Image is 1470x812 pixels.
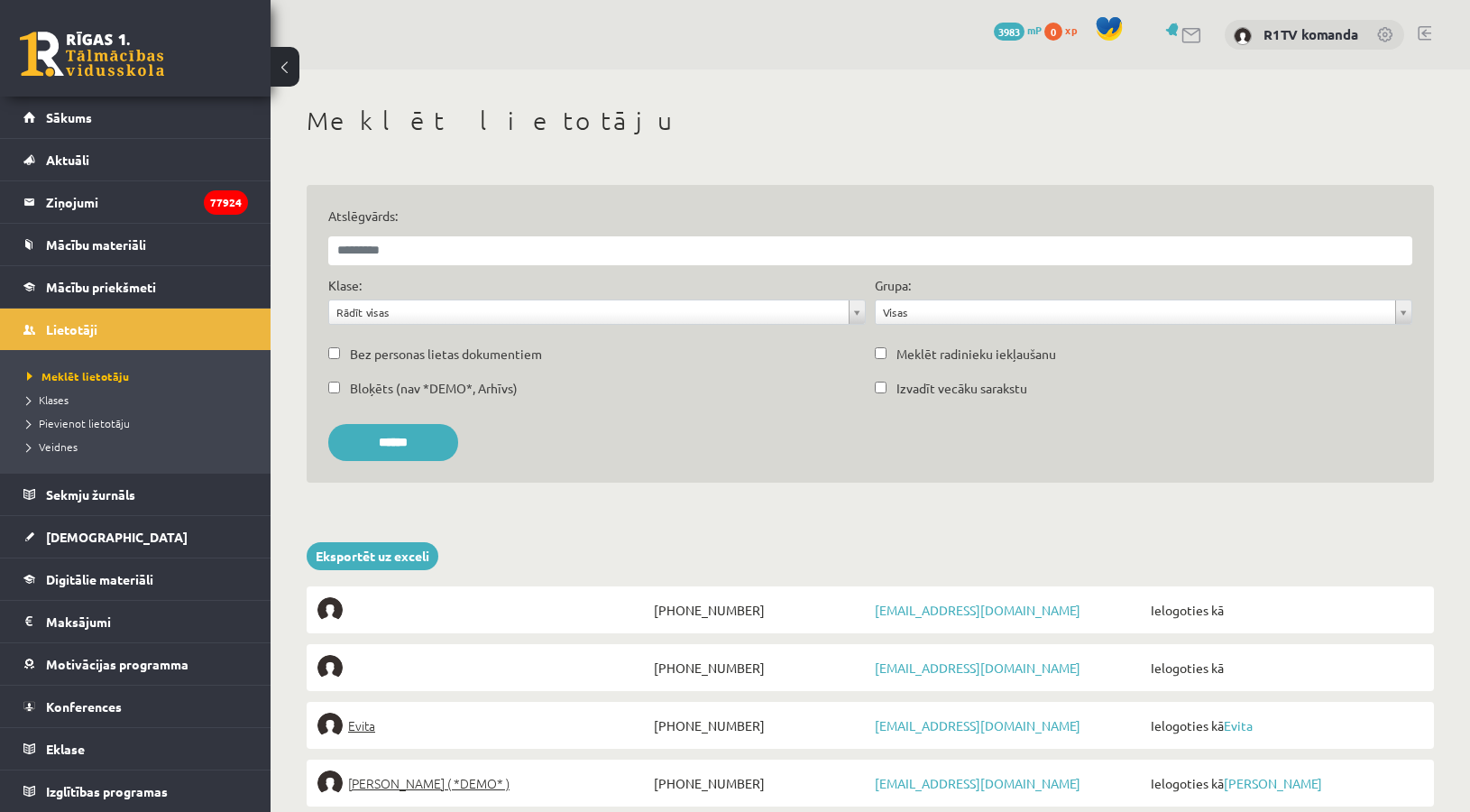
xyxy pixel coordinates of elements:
[1234,27,1252,45] img: R1TV komanda
[20,32,164,77] a: Rīgas 1. Tālmācības vidusskola
[23,728,248,770] a: Eklase
[649,655,870,680] span: [PHONE_NUMBER]
[336,300,841,324] span: Rādīt visas
[23,224,248,265] a: Mācību materiāli
[317,770,649,796] a: [PERSON_NAME] ( *DEMO* )
[23,601,248,642] a: Maksājumi
[1044,23,1062,41] span: 0
[875,602,1080,618] a: [EMAIL_ADDRESS][DOMAIN_NAME]
[328,276,362,295] label: Klase:
[46,656,188,672] span: Motivācijas programma
[1146,770,1423,796] span: Ielogoties kā
[23,474,248,515] a: Sekmju žurnāls
[23,97,248,138] a: Sākums
[27,392,253,408] a: Klases
[307,106,1434,136] h1: Meklēt lietotāju
[23,770,248,812] a: Izglītības programas
[23,139,248,180] a: Aktuāli
[46,181,248,223] legend: Ziņojumi
[46,529,188,545] span: [DEMOGRAPHIC_DATA]
[23,686,248,727] a: Konferences
[875,660,1080,676] a: [EMAIL_ADDRESS][DOMAIN_NAME]
[23,516,248,558] a: [DEMOGRAPHIC_DATA]
[649,597,870,623] span: [PHONE_NUMBER]
[27,438,253,455] a: Veidnes
[23,643,248,685] a: Motivācijas programma
[1224,775,1322,791] a: [PERSON_NAME]
[1044,23,1086,37] a: 0 xp
[875,276,911,295] label: Grupa:
[350,345,542,364] label: Bez personas lietas dokumentiem
[23,266,248,308] a: Mācību priekšmeti
[46,152,89,168] span: Aktuāli
[1224,717,1253,734] a: Evita
[27,439,78,454] span: Veidnes
[23,181,248,223] a: Ziņojumi77924
[46,486,135,503] span: Sekmju žurnāls
[649,713,870,738] span: [PHONE_NUMBER]
[46,321,97,337] span: Lietotāji
[46,783,168,799] span: Izglītības programas
[317,770,343,796] img: Elīna Elizabete Ancveriņa
[27,416,130,430] span: Pievienot lietotāju
[994,23,1024,41] span: 3983
[46,571,153,587] span: Digitālie materiāli
[46,109,92,125] span: Sākums
[875,717,1080,734] a: [EMAIL_ADDRESS][DOMAIN_NAME]
[1263,25,1358,43] a: R1TV komanda
[1146,655,1423,680] span: Ielogoties kā
[27,369,129,383] span: Meklēt lietotāju
[1146,713,1423,738] span: Ielogoties kā
[876,300,1411,324] a: Visas
[1146,597,1423,623] span: Ielogoties kā
[1027,23,1042,37] span: mP
[348,770,510,796] span: [PERSON_NAME] ( *DEMO* )
[307,542,438,570] a: Eksportēt uz exceli
[317,713,649,738] a: Evita
[1065,23,1077,37] span: xp
[46,279,156,295] span: Mācību priekšmeti
[46,236,146,253] span: Mācību materiāli
[27,415,253,431] a: Pievienot lietotāju
[883,300,1388,324] span: Visas
[27,368,253,384] a: Meklēt lietotāju
[46,601,248,642] legend: Maksājumi
[23,309,248,350] a: Lietotāji
[23,558,248,600] a: Digitālie materiāli
[994,23,1042,37] a: 3983 mP
[328,207,1412,226] label: Atslēgvārds:
[896,345,1056,364] label: Meklēt radinieku iekļaušanu
[204,190,248,215] i: 77924
[875,775,1080,791] a: [EMAIL_ADDRESS][DOMAIN_NAME]
[348,713,375,738] span: Evita
[329,300,865,324] a: Rādīt visas
[649,770,870,796] span: [PHONE_NUMBER]
[27,392,69,407] span: Klases
[46,741,85,757] span: Eklase
[46,698,122,715] span: Konferences
[317,713,343,738] img: Evita
[896,379,1027,398] label: Izvadīt vecāku sarakstu
[350,379,518,398] label: Bloķēts (nav *DEMO*, Arhīvs)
